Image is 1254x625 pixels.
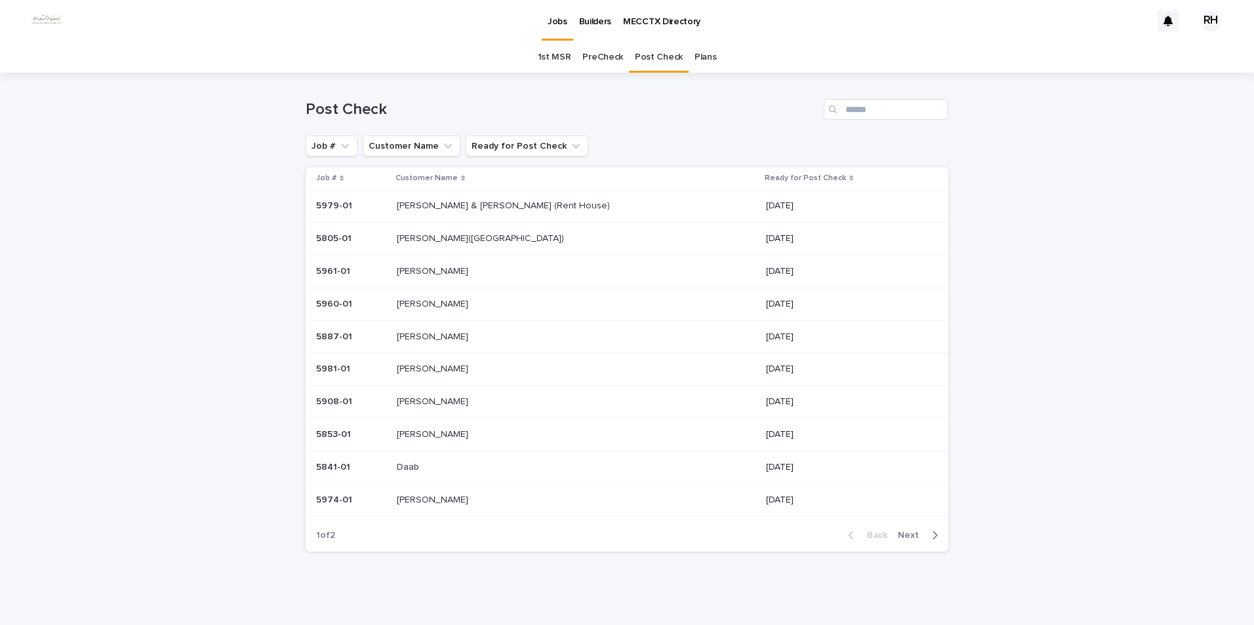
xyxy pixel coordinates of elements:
p: [DATE] [766,429,927,440]
p: [DATE] [766,364,927,375]
tr: 5853-015853-01 [PERSON_NAME][PERSON_NAME] [DATE] [306,418,948,451]
p: 5960-01 [316,296,355,310]
p: [PERSON_NAME] [397,426,471,440]
p: [DATE] [766,462,927,473]
tr: 5961-015961-01 [PERSON_NAME][PERSON_NAME] [DATE] [306,255,948,288]
button: Ready for Post Check [466,136,588,157]
p: [PERSON_NAME]([GEOGRAPHIC_DATA]) [397,231,567,244]
p: 1 of 2 [306,520,346,552]
tr: 5805-015805-01 [PERSON_NAME]([GEOGRAPHIC_DATA])[PERSON_NAME]([GEOGRAPHIC_DATA]) [DATE] [306,223,948,256]
span: Next [898,531,927,540]
tr: 5960-015960-01 [PERSON_NAME][PERSON_NAME] [DATE] [306,288,948,320]
p: [PERSON_NAME] [397,329,471,343]
p: 5974-01 [316,492,355,506]
p: 5908-01 [316,394,355,407]
p: [PERSON_NAME] [397,361,471,375]
p: 5887-01 [316,329,355,343]
img: dhEtdSsQReaQtgKTuLrt [26,8,67,34]
p: 5805-01 [316,231,354,244]
p: [PERSON_NAME] [397,263,471,277]
p: [DATE] [766,266,927,277]
p: [PERSON_NAME] & [PERSON_NAME] (Rent House) [397,198,613,212]
tr: 5979-015979-01 [PERSON_NAME] & [PERSON_NAME] (Rent House)[PERSON_NAME] & [PERSON_NAME] (Rent Hous... [306,190,948,223]
button: Job # [306,136,357,157]
p: [DATE] [766,200,927,212]
p: Customer Name [395,171,458,185]
p: 5979-01 [316,198,355,212]
a: Post Check [635,42,683,73]
a: Plans [695,42,716,73]
p: [DATE] [766,331,927,343]
div: RH [1200,10,1221,31]
p: Ready for Post Check [765,171,846,185]
a: 1st MSR [538,42,571,73]
tr: 5981-015981-01 [PERSON_NAME][PERSON_NAME] [DATE] [306,353,948,386]
p: [DATE] [766,495,927,506]
p: 5841-01 [316,459,353,473]
p: Job # [316,171,336,185]
tr: 5887-015887-01 [PERSON_NAME][PERSON_NAME] [DATE] [306,320,948,353]
tr: 5974-015974-01 [PERSON_NAME][PERSON_NAME] [DATE] [306,483,948,516]
p: [DATE] [766,396,927,407]
a: PreCheck [582,42,623,73]
button: Customer Name [363,136,460,157]
tr: 5841-015841-01 DaabDaab [DATE] [306,451,948,483]
button: Back [838,529,893,541]
h1: Post Check [306,100,819,119]
p: [PERSON_NAME] [397,296,471,310]
p: 5853-01 [316,426,354,440]
p: [PERSON_NAME] [397,394,471,407]
p: [PERSON_NAME] [397,492,471,506]
p: 5961-01 [316,263,353,277]
button: Next [893,529,948,541]
p: [DATE] [766,233,927,244]
tr: 5908-015908-01 [PERSON_NAME][PERSON_NAME] [DATE] [306,386,948,419]
span: Back [859,531,887,540]
p: Daab [397,459,422,473]
input: Search [824,99,948,120]
p: [DATE] [766,299,927,310]
p: 5981-01 [316,361,353,375]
